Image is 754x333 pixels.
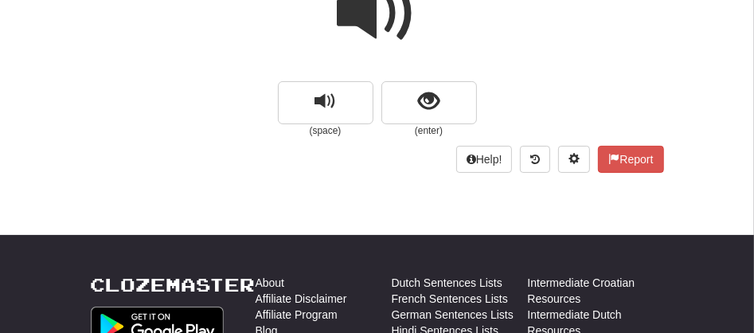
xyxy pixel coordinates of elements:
a: Clozemaster [91,275,256,295]
a: Affiliate Disclaimer [256,291,347,307]
a: Affiliate Program [256,307,338,323]
small: (space) [278,124,373,138]
a: Dutch Sentences Lists [392,275,502,291]
button: Round history (alt+y) [520,146,550,173]
button: show sentence [381,81,477,124]
button: Report [598,146,663,173]
a: French Sentences Lists [392,291,508,307]
button: Help! [456,146,513,173]
small: (enter) [381,124,477,138]
a: German Sentences Lists [392,307,514,323]
a: Intermediate Croatian Resources [528,275,664,307]
a: About [256,275,285,291]
button: replay audio [278,81,373,124]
